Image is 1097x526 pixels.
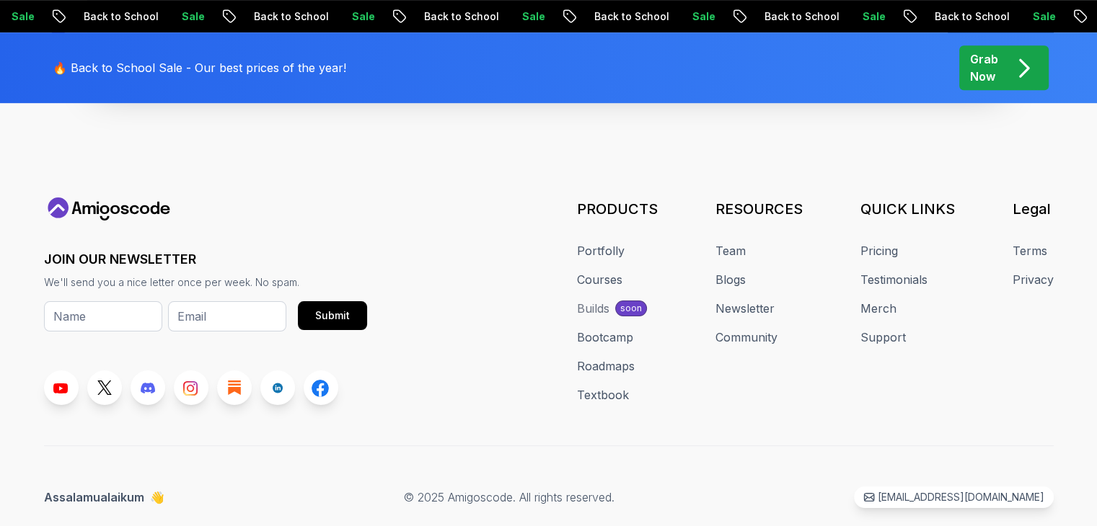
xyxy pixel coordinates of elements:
[131,370,165,405] a: Discord link
[860,199,955,219] h3: QUICK LINKS
[44,489,164,506] p: Assalamualaikum
[715,329,777,346] a: Community
[1013,271,1054,288] a: Privacy
[511,9,557,24] p: Sale
[242,9,340,24] p: Back to School
[577,357,635,375] a: Roadmaps
[44,249,367,269] h3: JOIN OUR NEWSLETTER
[170,9,216,24] p: Sale
[1013,199,1054,219] h3: Legal
[577,271,622,288] a: Courses
[854,486,1054,508] a: [EMAIL_ADDRESS][DOMAIN_NAME]
[577,329,633,346] a: Bootcamp
[715,242,746,259] a: Team
[577,386,629,404] a: Textbook
[583,9,681,24] p: Back to School
[174,370,208,405] a: Instagram link
[923,9,1021,24] p: Back to School
[53,59,346,76] p: 🔥 Back to School Sale - Our best prices of the year!
[72,9,170,24] p: Back to School
[168,301,286,331] input: Email
[620,303,642,314] p: soon
[715,199,803,219] h3: RESOURCES
[715,271,746,288] a: Blogs
[851,9,897,24] p: Sale
[298,301,367,330] button: Submit
[1013,242,1047,259] a: Terms
[217,370,252,405] a: Blog link
[577,300,609,317] div: Builds
[404,489,614,506] p: © 2025 Amigoscode. All rights reserved.
[878,490,1044,504] p: [EMAIL_ADDRESS][DOMAIN_NAME]
[150,489,164,506] span: 👋
[970,50,998,85] p: Grab Now
[340,9,387,24] p: Sale
[1021,9,1067,24] p: Sale
[681,9,727,24] p: Sale
[860,242,898,259] a: Pricing
[44,275,367,290] p: We'll send you a nice letter once per week. No spam.
[860,271,928,288] a: Testimonials
[577,199,658,219] h3: PRODUCTS
[44,370,79,405] a: Youtube link
[87,370,122,405] a: Twitter link
[260,370,295,405] a: LinkedIn link
[315,308,350,323] div: Submit
[304,370,338,405] a: Facebook link
[44,301,162,331] input: Name
[860,300,896,317] a: Merch
[715,300,775,317] a: Newsletter
[577,242,625,259] a: Portfolly
[753,9,851,24] p: Back to School
[413,9,511,24] p: Back to School
[860,329,906,346] a: Support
